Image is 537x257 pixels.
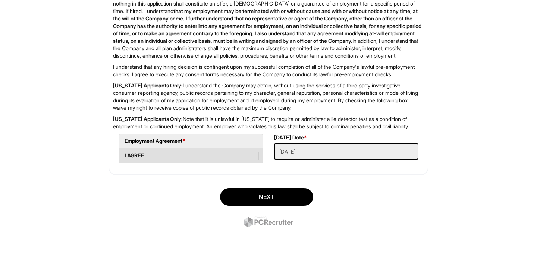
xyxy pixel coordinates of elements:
label: I AGREE [119,148,263,163]
p: I understand the Company may obtain, without using the services of a third party investigative co... [113,82,424,112]
p: Note that it is unlawful in [US_STATE] to require or administer a lie detector test as a conditio... [113,115,424,130]
strong: [US_STATE] Applicants Only: [113,116,183,122]
button: Next [220,188,313,206]
h5: Employment Agreement [125,138,257,144]
input: Today's Date [274,143,418,160]
p: I understand that any hiring decision is contingent upon my successful completion of all of the C... [113,63,424,78]
strong: that my employment may be terminated with or without cause and with or without notice at any time... [113,8,421,44]
label: [DATE] Date [274,134,307,141]
strong: [US_STATE] Applicants Only: [113,82,183,89]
